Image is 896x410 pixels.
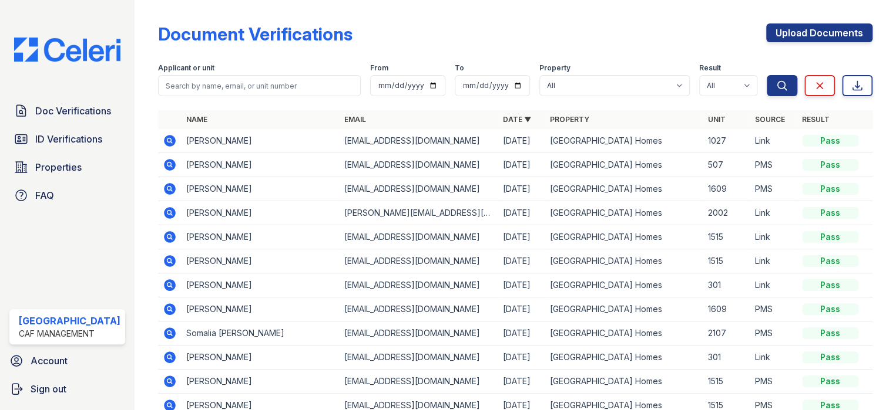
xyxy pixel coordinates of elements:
[545,297,703,321] td: [GEOGRAPHIC_DATA] Homes
[498,177,545,201] td: [DATE]
[703,201,750,225] td: 2002
[158,75,361,96] input: Search by name, email, or unit number
[182,370,340,394] td: [PERSON_NAME]
[545,370,703,394] td: [GEOGRAPHIC_DATA] Homes
[703,177,750,201] td: 1609
[9,155,125,179] a: Properties
[340,153,498,177] td: [EMAIL_ADDRESS][DOMAIN_NAME]
[498,129,545,153] td: [DATE]
[182,249,340,273] td: [PERSON_NAME]
[545,249,703,273] td: [GEOGRAPHIC_DATA] Homes
[182,273,340,297] td: [PERSON_NAME]
[802,303,858,315] div: Pass
[182,345,340,370] td: [PERSON_NAME]
[182,321,340,345] td: Somalia [PERSON_NAME]
[182,153,340,177] td: [PERSON_NAME]
[802,351,858,363] div: Pass
[370,63,388,73] label: From
[344,115,366,124] a: Email
[5,38,130,62] img: CE_Logo_Blue-a8612792a0a2168367f1c8372b55b34899dd931a85d93a1a3d3e32e68fde9ad4.png
[182,201,340,225] td: [PERSON_NAME]
[340,273,498,297] td: [EMAIL_ADDRESS][DOMAIN_NAME]
[498,370,545,394] td: [DATE]
[802,279,858,291] div: Pass
[158,23,353,45] div: Document Verifications
[35,188,54,202] span: FAQ
[750,297,797,321] td: PMS
[340,370,498,394] td: [EMAIL_ADDRESS][DOMAIN_NAME]
[802,183,858,195] div: Pass
[545,345,703,370] td: [GEOGRAPHIC_DATA] Homes
[340,321,498,345] td: [EMAIL_ADDRESS][DOMAIN_NAME]
[545,273,703,297] td: [GEOGRAPHIC_DATA] Homes
[498,249,545,273] td: [DATE]
[498,345,545,370] td: [DATE]
[802,255,858,267] div: Pass
[703,321,750,345] td: 2107
[158,63,214,73] label: Applicant or unit
[503,115,531,124] a: Date ▼
[802,207,858,219] div: Pass
[340,249,498,273] td: [EMAIL_ADDRESS][DOMAIN_NAME]
[750,177,797,201] td: PMS
[19,328,120,340] div: CAF Management
[5,377,130,401] a: Sign out
[498,201,545,225] td: [DATE]
[186,115,207,124] a: Name
[9,184,125,207] a: FAQ
[340,345,498,370] td: [EMAIL_ADDRESS][DOMAIN_NAME]
[703,345,750,370] td: 301
[31,382,66,396] span: Sign out
[699,63,721,73] label: Result
[498,297,545,321] td: [DATE]
[545,201,703,225] td: [GEOGRAPHIC_DATA] Homes
[703,249,750,273] td: 1515
[703,370,750,394] td: 1515
[340,225,498,249] td: [EMAIL_ADDRESS][DOMAIN_NAME]
[19,314,120,328] div: [GEOGRAPHIC_DATA]
[31,354,68,368] span: Account
[550,115,589,124] a: Property
[755,115,785,124] a: Source
[703,153,750,177] td: 507
[750,201,797,225] td: Link
[455,63,464,73] label: To
[498,273,545,297] td: [DATE]
[802,159,858,171] div: Pass
[802,231,858,243] div: Pass
[750,249,797,273] td: Link
[802,375,858,387] div: Pass
[182,129,340,153] td: [PERSON_NAME]
[708,115,726,124] a: Unit
[545,321,703,345] td: [GEOGRAPHIC_DATA] Homes
[340,129,498,153] td: [EMAIL_ADDRESS][DOMAIN_NAME]
[750,345,797,370] td: Link
[802,135,858,147] div: Pass
[545,153,703,177] td: [GEOGRAPHIC_DATA] Homes
[750,370,797,394] td: PMS
[703,225,750,249] td: 1515
[766,23,872,42] a: Upload Documents
[802,115,830,124] a: Result
[498,153,545,177] td: [DATE]
[340,201,498,225] td: [PERSON_NAME][EMAIL_ADDRESS][DOMAIN_NAME]
[498,225,545,249] td: [DATE]
[750,273,797,297] td: Link
[182,177,340,201] td: [PERSON_NAME]
[9,127,125,151] a: ID Verifications
[182,225,340,249] td: [PERSON_NAME]
[35,104,111,118] span: Doc Verifications
[498,321,545,345] td: [DATE]
[340,177,498,201] td: [EMAIL_ADDRESS][DOMAIN_NAME]
[9,99,125,123] a: Doc Verifications
[750,225,797,249] td: Link
[35,160,82,174] span: Properties
[703,297,750,321] td: 1609
[750,153,797,177] td: PMS
[340,297,498,321] td: [EMAIL_ADDRESS][DOMAIN_NAME]
[750,321,797,345] td: PMS
[539,63,571,73] label: Property
[545,177,703,201] td: [GEOGRAPHIC_DATA] Homes
[703,273,750,297] td: 301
